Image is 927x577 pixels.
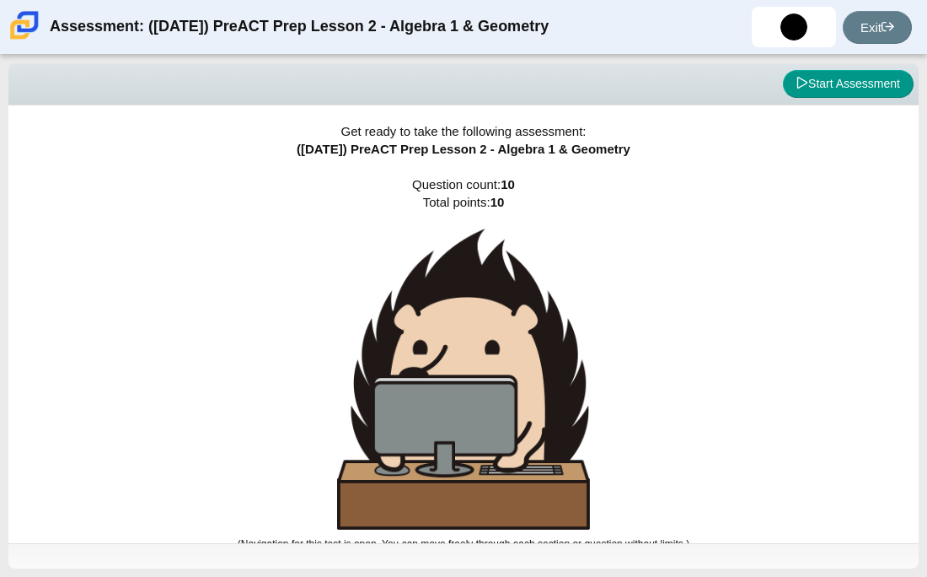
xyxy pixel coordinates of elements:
span: ([DATE]) PreACT Prep Lesson 2 - Algebra 1 & Geometry [297,142,630,156]
button: Start Assessment [783,70,914,99]
span: Question count: Total points: [238,177,689,550]
b: 10 [501,177,515,191]
img: hedgehog-behind-computer-large.png [337,229,590,530]
b: 10 [490,195,505,209]
img: Carmen School of Science & Technology [7,8,42,43]
div: Assessment: ([DATE]) PreACT Prep Lesson 2 - Algebra 1 & Geometry [50,7,549,47]
a: Exit [843,11,912,44]
a: Carmen School of Science & Technology [7,31,42,46]
small: (Navigation for this test is open. You can move freely through each section or question without l... [238,538,689,550]
span: Get ready to take the following assessment: [341,124,587,138]
img: olbin.alvarez.d3vp2D [780,13,807,40]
